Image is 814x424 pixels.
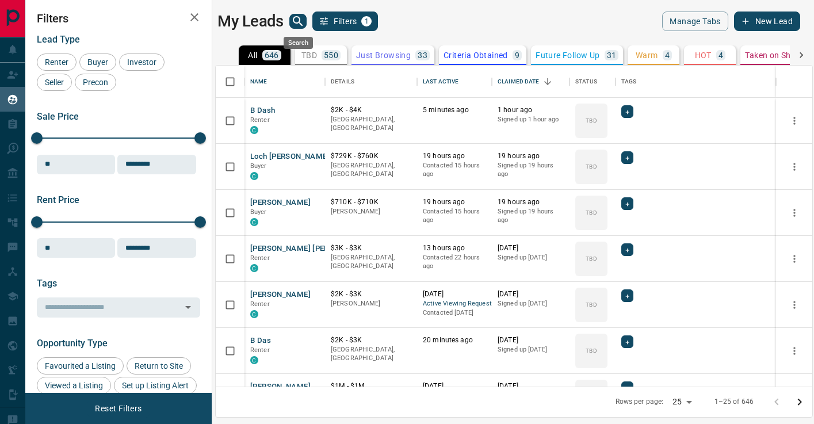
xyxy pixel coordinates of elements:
button: more [786,204,803,221]
span: + [625,152,629,163]
p: TBD [586,208,597,217]
p: TBD [301,51,317,59]
div: + [621,105,633,118]
p: TBD [586,346,597,355]
button: more [786,250,803,268]
p: 1–25 of 646 [714,397,754,407]
button: more [786,342,803,360]
span: Viewed a Listing [41,381,107,390]
p: [DATE] [498,243,564,253]
div: condos.ca [250,218,258,226]
div: condos.ca [250,126,258,134]
button: Open [180,299,196,315]
span: Set up Listing Alert [118,381,193,390]
div: Set up Listing Alert [114,377,197,394]
button: more [786,112,803,129]
p: All [248,51,257,59]
span: + [625,198,629,209]
p: Signed up [DATE] [498,345,564,354]
span: Renter [250,346,270,354]
span: Tags [37,278,57,289]
span: Sale Price [37,111,79,122]
p: Signed up [DATE] [498,299,564,308]
p: 4 [665,51,670,59]
div: Viewed a Listing [37,377,111,394]
div: + [621,289,633,302]
p: 33 [418,51,427,59]
span: Buyer [250,162,267,170]
div: Status [570,66,616,98]
p: 1 hour ago [498,105,564,115]
button: [PERSON_NAME] [250,381,311,392]
p: Signed up 19 hours ago [498,207,564,225]
button: [PERSON_NAME] [PERSON_NAME] [250,243,373,254]
span: Return to Site [131,361,187,370]
button: more [786,296,803,314]
span: Rent Price [37,194,79,205]
p: Contacted 15 hours ago [423,161,486,179]
button: Manage Tabs [662,12,728,31]
p: Future Follow Up [536,51,599,59]
span: + [625,336,629,347]
div: condos.ca [250,310,258,318]
p: $2K - $4K [331,105,411,115]
button: Go to next page [788,391,811,414]
p: 19 hours ago [498,197,564,207]
div: + [621,381,633,394]
button: [PERSON_NAME] [250,197,311,208]
div: Details [331,66,354,98]
button: B Das [250,335,271,346]
div: Precon [75,74,116,91]
div: Investor [119,54,165,71]
div: condos.ca [250,264,258,272]
button: Loch [PERSON_NAME] [250,151,330,162]
p: 5 minutes ago [423,105,486,115]
span: Precon [79,78,112,87]
p: [DATE] [498,335,564,345]
div: 25 [668,394,695,410]
p: Signed up [DATE] [498,253,564,262]
div: Tags [616,66,776,98]
div: + [621,197,633,210]
div: Last Active [423,66,458,98]
p: [GEOGRAPHIC_DATA], [GEOGRAPHIC_DATA] [331,161,411,179]
span: Favourited a Listing [41,361,120,370]
div: condos.ca [250,356,258,364]
p: [DATE] [498,289,564,299]
p: $2K - $3K [331,289,411,299]
button: [PERSON_NAME] [250,289,311,300]
p: [PERSON_NAME] [331,299,411,308]
p: 13 hours ago [423,243,486,253]
span: Opportunity Type [37,338,108,349]
button: Reset Filters [87,399,149,418]
div: + [621,151,633,164]
p: Contacted [DATE] [423,308,486,318]
span: Renter [250,300,270,308]
p: $2K - $3K [331,335,411,345]
div: Name [244,66,325,98]
button: search button [289,14,307,29]
span: Buyer [250,208,267,216]
p: Just Browsing [356,51,411,59]
p: TBD [586,116,597,125]
p: 646 [265,51,279,59]
div: + [621,335,633,348]
button: New Lead [734,12,800,31]
p: Rows per page: [616,397,664,407]
div: Status [575,66,597,98]
p: 19 hours ago [498,151,564,161]
p: [DATE] [498,381,564,391]
span: 1 [362,17,370,25]
p: TBD [586,300,597,309]
p: 19 hours ago [423,151,486,161]
p: [GEOGRAPHIC_DATA], [GEOGRAPHIC_DATA] [331,345,411,363]
div: Favourited a Listing [37,357,124,375]
button: Filters1 [312,12,379,31]
div: Claimed Date [498,66,540,98]
div: condos.ca [250,172,258,180]
span: Renter [41,58,72,67]
h1: My Leads [217,12,284,30]
div: Last Active [417,66,492,98]
p: Contacted 22 hours ago [423,253,486,271]
button: more [786,158,803,175]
